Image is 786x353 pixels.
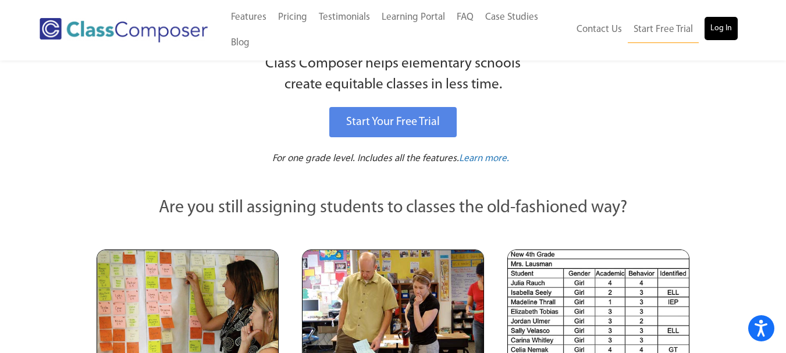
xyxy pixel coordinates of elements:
[313,5,376,30] a: Testimonials
[225,5,570,56] nav: Header Menu
[225,5,272,30] a: Features
[571,17,628,42] a: Contact Us
[628,17,699,43] a: Start Free Trial
[95,54,692,96] p: Class Composer helps elementary schools create equitable classes in less time.
[272,154,459,163] span: For one grade level. Includes all the features.
[97,195,690,221] p: Are you still assigning students to classes the old-fashioned way?
[705,17,738,40] a: Log In
[570,17,738,43] nav: Header Menu
[459,152,509,166] a: Learn more.
[346,116,440,128] span: Start Your Free Trial
[451,5,479,30] a: FAQ
[479,5,544,30] a: Case Studies
[225,30,255,56] a: Blog
[459,154,509,163] span: Learn more.
[376,5,451,30] a: Learning Portal
[272,5,313,30] a: Pricing
[40,18,208,42] img: Class Composer
[329,107,457,137] a: Start Your Free Trial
